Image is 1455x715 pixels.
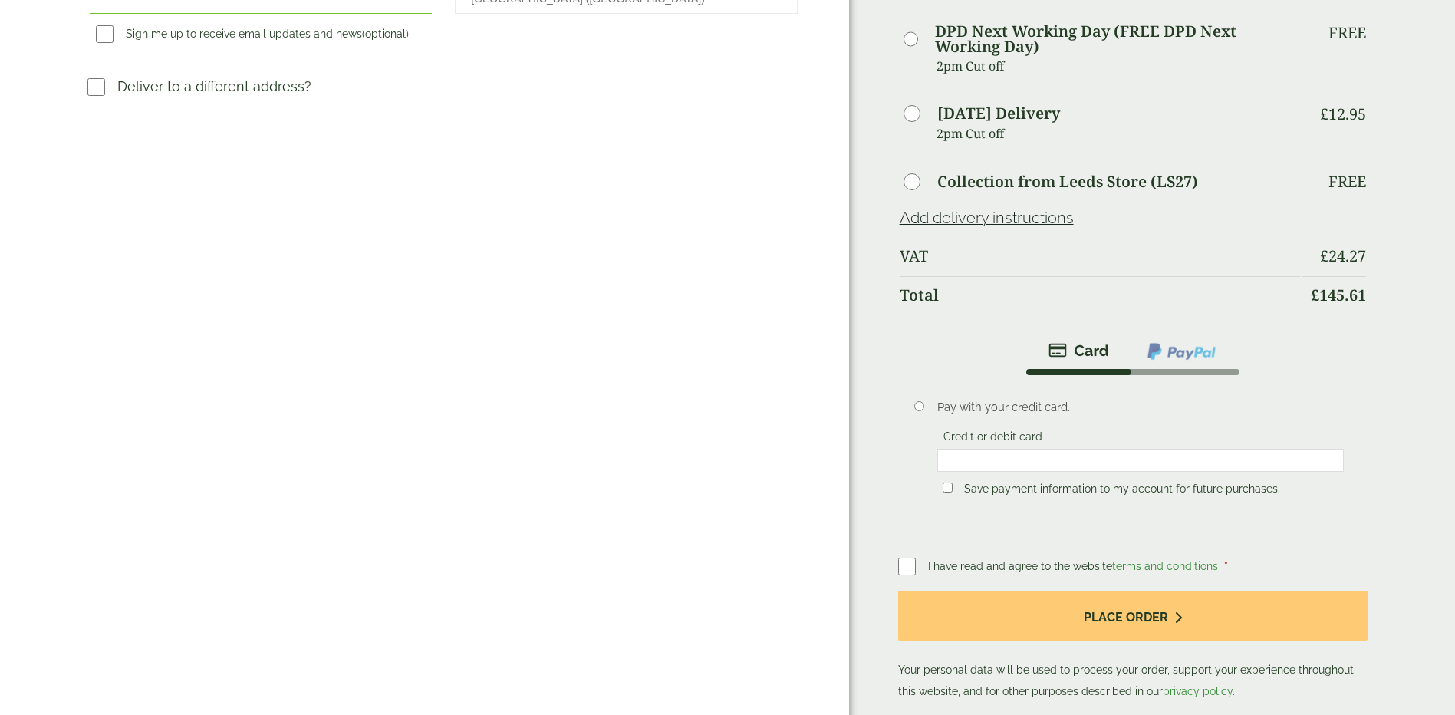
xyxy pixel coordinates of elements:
p: Free [1328,173,1366,191]
bdi: 145.61 [1311,285,1366,305]
label: [DATE] Delivery [937,106,1060,121]
span: £ [1311,285,1319,305]
label: Collection from Leeds Store (LS27) [937,174,1198,189]
th: Total [900,276,1301,314]
abbr: required [1224,560,1228,572]
p: Your personal data will be used to process your order, support your experience throughout this we... [898,591,1368,702]
label: Credit or debit card [937,430,1048,447]
bdi: 24.27 [1320,245,1366,266]
label: DPD Next Working Day (FREE DPD Next Working Day) [935,24,1300,54]
a: privacy policy [1163,685,1233,697]
bdi: 12.95 [1320,104,1366,124]
img: ppcp-gateway.png [1146,341,1217,361]
span: (optional) [362,28,409,40]
p: Pay with your credit card. [937,399,1344,416]
p: 2pm Cut off [937,54,1301,77]
iframe: Secure card payment input frame [942,453,1339,467]
label: Sign me up to receive email updates and news [90,28,415,44]
label: Save payment information to my account for future purchases. [958,483,1286,499]
span: £ [1320,245,1328,266]
span: I have read and agree to the website [928,560,1221,572]
input: Sign me up to receive email updates and news(optional) [96,25,114,43]
img: stripe.png [1048,341,1109,360]
th: VAT [900,238,1301,275]
p: Free [1328,24,1366,42]
p: 2pm Cut off [937,122,1301,145]
a: Add delivery instructions [900,209,1074,227]
p: Deliver to a different address? [117,76,311,97]
span: £ [1320,104,1328,124]
a: terms and conditions [1112,560,1218,572]
button: Place order [898,591,1368,641]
